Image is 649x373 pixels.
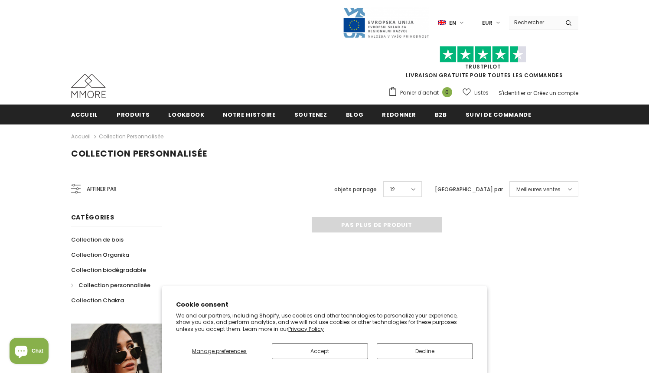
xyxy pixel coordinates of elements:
a: Collection biodégradable [71,262,146,278]
a: Javni Razpis [342,19,429,26]
span: Collection personnalisée [71,147,207,160]
span: Accueil [71,111,98,119]
span: Collection Organika [71,251,129,259]
label: [GEOGRAPHIC_DATA] par [435,185,503,194]
p: We and our partners, including Shopify, use cookies and other technologies to personalize your ex... [176,312,473,333]
span: B2B [435,111,447,119]
span: Collection personnalisée [78,281,150,289]
img: i-lang-1.png [438,19,446,26]
h2: Cookie consent [176,300,473,309]
span: en [449,19,456,27]
span: Collection Chakra [71,296,124,304]
span: Notre histoire [223,111,275,119]
a: Collection Chakra [71,293,124,308]
a: Accueil [71,131,91,142]
span: Meilleures ventes [516,185,561,194]
label: objets par page [334,185,377,194]
a: TrustPilot [465,63,501,70]
a: soutenez [294,105,327,124]
span: LIVRAISON GRATUITE POUR TOUTES LES COMMANDES [388,50,578,79]
a: Suivi de commande [466,105,532,124]
span: Manage preferences [192,347,247,355]
img: Faites confiance aux étoiles pilotes [440,46,526,63]
span: EUR [482,19,492,27]
span: Catégories [71,213,114,222]
img: Javni Razpis [342,7,429,39]
a: Listes [463,85,489,100]
a: Blog [346,105,364,124]
span: 0 [442,87,452,97]
span: Affiner par [87,184,117,194]
span: Panier d'achat [400,88,439,97]
a: Créez un compte [533,89,578,97]
a: Panier d'achat 0 [388,86,457,99]
a: Notre histoire [223,105,275,124]
a: Redonner [382,105,416,124]
span: Suivi de commande [466,111,532,119]
button: Manage preferences [176,344,263,359]
input: Search Site [509,16,559,29]
a: Privacy Policy [288,325,324,333]
span: Collection biodégradable [71,266,146,274]
span: Blog [346,111,364,119]
a: Accueil [71,105,98,124]
a: Collection personnalisée [71,278,150,293]
span: 12 [390,185,395,194]
button: Accept [272,344,368,359]
button: Decline [377,344,473,359]
span: Listes [474,88,489,97]
span: soutenez [294,111,327,119]
a: S'identifier [499,89,525,97]
span: Produits [117,111,150,119]
a: Collection personnalisée [99,133,163,140]
img: Cas MMORE [71,74,106,98]
span: Redonner [382,111,416,119]
a: Collection de bois [71,232,124,247]
a: Produits [117,105,150,124]
span: Collection de bois [71,236,124,244]
a: Collection Organika [71,247,129,262]
a: B2B [435,105,447,124]
a: Lookbook [168,105,204,124]
span: or [527,89,532,97]
span: Lookbook [168,111,204,119]
inbox-online-store-chat: Shopify online store chat [7,338,51,366]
